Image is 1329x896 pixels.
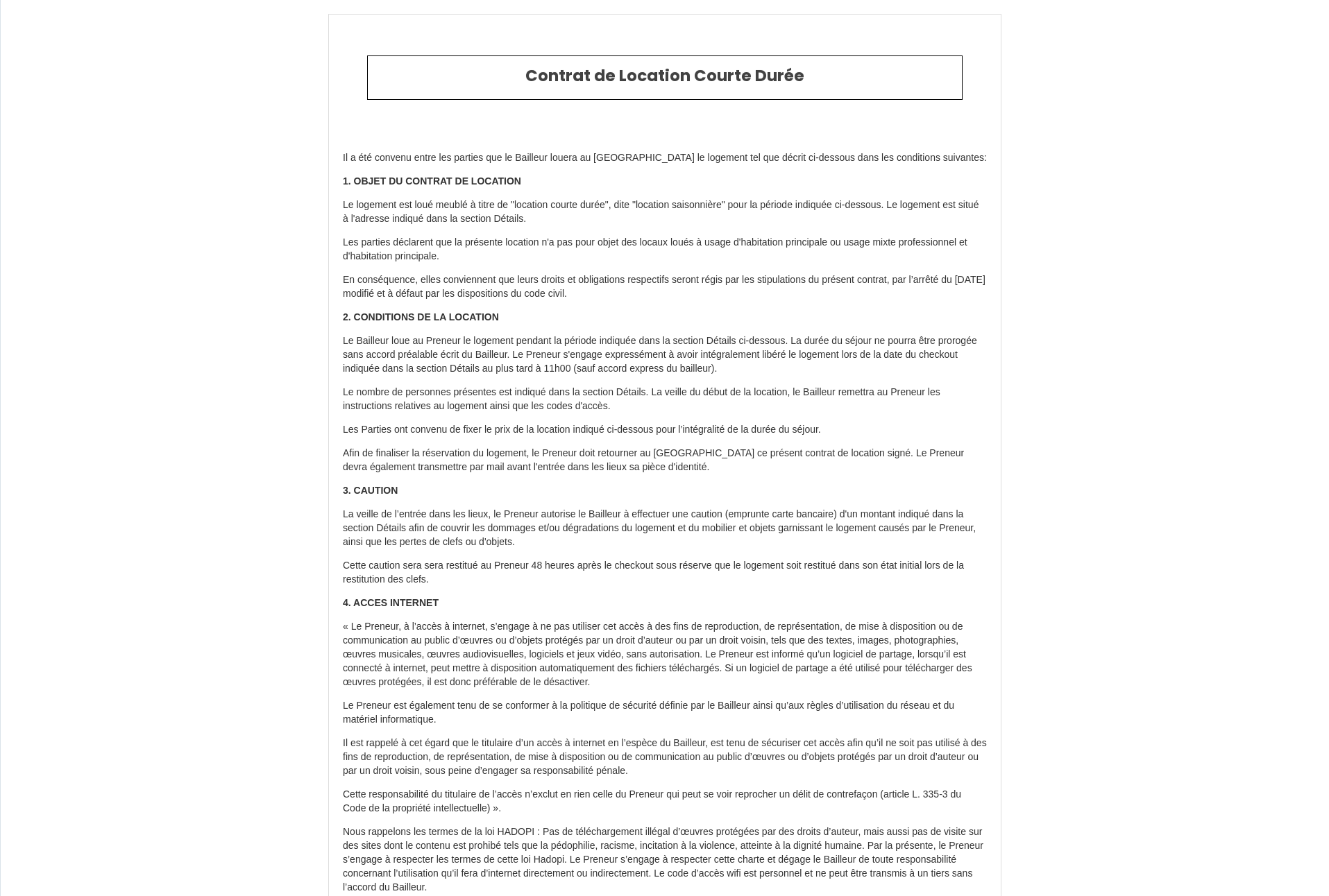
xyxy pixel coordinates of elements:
p: Les Parties ont convenu de fixer le prix de la location indiqué ci-dessous pour l’intégralité de ... [343,423,987,437]
p: Le nombre de personnes présentes est indiqué dans la section Détails. La veille du début de la lo... [343,386,987,413]
span: 1. OBJET DU CONTRAT DE LOCATION [343,175,521,187]
p: Afin de finaliser la réservation du logement, le Preneur doit retourner au [GEOGRAPHIC_DATA] ce p... [343,447,987,474]
p: Nous rappelons les termes de la loi HADOPI : Pas de téléchargement illégal d’œuvres protégées par... [343,825,987,895]
p: Le Bailleur loue au Preneur le logement pendant la période indiquée dans la section Détails ci-de... [343,334,987,376]
p: Cette caution sera sera restitué au Preneur 48 heures après le checkout sous réserve que le logem... [343,559,987,587]
span: 2. CONDITIONS DE LA LOCATION [343,311,499,322]
span: 4. ACCES INTERNET [343,597,439,608]
p: En conséquence, elles conviennent que leurs droits et obligations respectifs seront régis par les... [343,273,987,301]
p: Les parties déclarent que la présente location n'a pas pour objet des locaux loués à usage d'habi... [343,236,987,264]
p: Il est rappelé à cet égard que le titulaire d’un accès à internet en l’espèce du Bailleur, est te... [343,736,987,778]
p: Cette responsabilité du titulaire de l’accès n’exclut en rien celle du Preneur qui peut se voir r... [343,788,987,816]
p: Le logement est loué meublé à titre de "location courte durée", dite "location saisonnière" pour ... [343,198,987,226]
span: 3. CAUTION [343,485,398,496]
p: « Le Preneur, à l’accès à internet, s’engage à ne pas utiliser cet accès à des fins de reproducti... [343,620,987,689]
h2: Contrat de Location Courte Durée [378,67,951,86]
p: La veille de l’entrée dans les lieux, le Preneur autorise le Bailleur à effectuer une caution (em... [343,508,987,549]
p: Le Preneur est également tenu de se conformer à la politique de sécurité définie par le Bailleur ... [343,699,987,727]
p: Il a été convenu entre les parties que le Bailleur louera au [GEOGRAPHIC_DATA] le logement tel qu... [343,151,987,165]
